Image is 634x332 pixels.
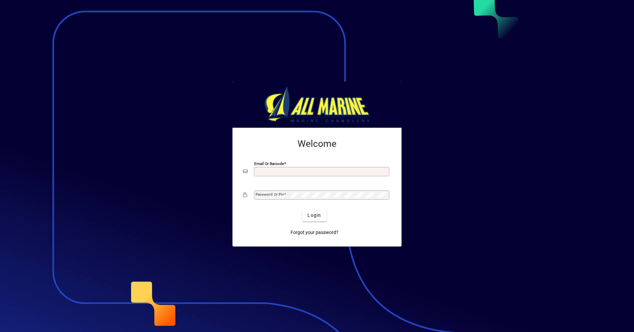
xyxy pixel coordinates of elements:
[291,229,338,236] span: Forgot your password?
[288,227,341,239] a: Forgot your password?
[254,161,284,166] mat-label: Email or Barcode
[302,210,326,221] button: Login
[243,138,391,149] h2: Welcome
[307,212,321,219] span: Login
[256,192,284,197] mat-label: Password or Pin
